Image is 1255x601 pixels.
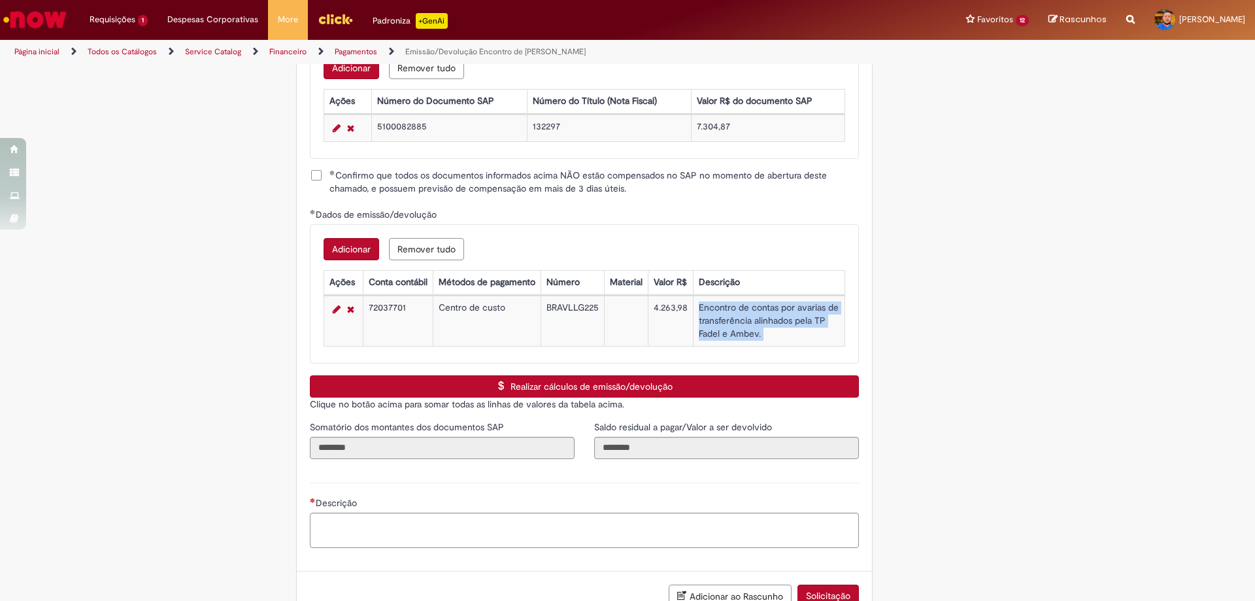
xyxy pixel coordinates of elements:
[1060,13,1107,26] span: Rascunhos
[185,46,241,57] a: Service Catalog
[541,270,604,294] th: Número
[269,46,307,57] a: Financeiro
[693,270,845,294] th: Descrição
[604,270,648,294] th: Material
[1179,14,1245,25] span: [PERSON_NAME]
[648,270,693,294] th: Valor R$
[324,238,379,260] button: Add a row for Dados de emissão/devolução
[310,209,316,215] span: Obrigatório Preenchido
[318,9,353,29] img: click_logo_yellow_360x200.png
[310,398,859,411] p: Clique no botão acima para somar todas as linhas de valores da tabela acima.
[329,170,335,175] span: Obrigatório Preenchido
[335,46,377,57] a: Pagamentos
[310,375,859,398] button: Realizar cálculos de emissão/devolução
[527,114,691,141] td: 132297
[316,497,360,509] span: Descrição
[433,270,541,294] th: Métodos de pagamento
[527,89,691,113] th: Número do Título (Nota Fiscal)
[278,13,298,26] span: More
[344,301,358,317] a: Remover linha 1
[691,89,845,113] th: Valor R$ do documento SAP
[389,238,464,260] button: Remove all rows for Dados de emissão/devolução
[310,437,575,459] input: Somatório dos montantes dos documentos SAP
[693,296,845,346] td: Encontro de contas por avarias de transferência alinhados pela TP Fadel e Ambev.
[90,13,135,26] span: Requisições
[14,46,59,57] a: Página inicial
[324,270,363,294] th: Ações
[1048,14,1107,26] a: Rascunhos
[373,13,448,29] div: Padroniza
[405,46,586,57] a: Emissão/Devolução Encontro de [PERSON_NAME]
[363,270,433,294] th: Conta contábil
[329,301,344,317] a: Editar Linha 1
[416,13,448,29] p: +GenAi
[344,120,358,136] a: Remover linha 1
[138,15,148,26] span: 1
[648,296,693,346] td: 4.263,98
[691,114,845,141] td: 7.304,87
[329,169,859,195] span: Confirmo que todos os documentos informados acima NÃO estão compensados no SAP no momento de aber...
[363,296,433,346] td: 72037701
[541,296,604,346] td: BRAVLLG225
[324,57,379,79] button: Add a row for Informações do(s) documento(s) a ser(em) abatido(s)
[10,40,827,64] ul: Trilhas de página
[594,421,775,434] label: Somente leitura - Saldo residual a pagar/Valor a ser devolvido
[1,7,69,33] img: ServiceNow
[594,421,775,433] span: Somente leitura - Saldo residual a pagar/Valor a ser devolvido
[1016,15,1029,26] span: 12
[316,209,439,220] span: Dados de emissão/devolução
[167,13,258,26] span: Despesas Corporativas
[310,513,859,548] textarea: Descrição
[977,13,1013,26] span: Favoritos
[324,89,371,113] th: Ações
[371,114,527,141] td: 5100082885
[329,120,344,136] a: Editar Linha 1
[389,57,464,79] button: Remove all rows for Informações do(s) documento(s) a ser(em) abatido(s)
[594,437,859,459] input: Saldo residual a pagar/Valor a ser devolvido
[88,46,157,57] a: Todos os Catálogos
[310,498,316,503] span: Necessários
[310,421,507,433] span: Somente leitura - Somatório dos montantes dos documentos SAP
[310,421,507,434] label: Somente leitura - Somatório dos montantes dos documentos SAP
[371,89,527,113] th: Número do Documento SAP
[433,296,541,346] td: Centro de custo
